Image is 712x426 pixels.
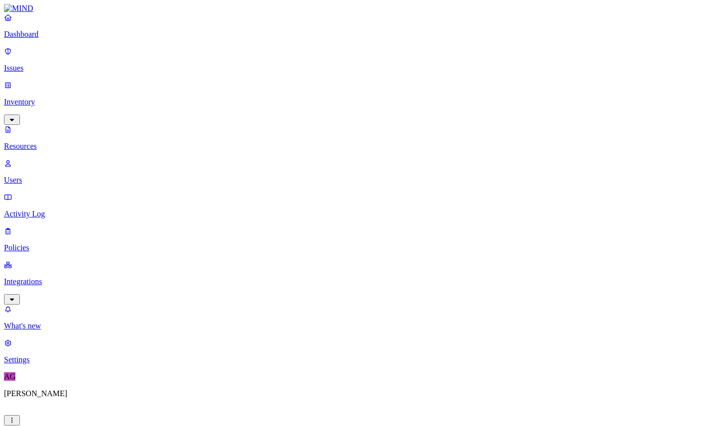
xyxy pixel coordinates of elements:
[4,64,708,73] p: Issues
[4,30,708,39] p: Dashboard
[4,176,708,185] p: Users
[4,321,708,330] p: What's new
[4,4,33,13] img: MIND
[4,372,15,381] span: AG
[4,243,708,252] p: Policies
[4,355,708,364] p: Settings
[4,277,708,286] p: Integrations
[4,389,708,398] p: [PERSON_NAME]
[4,142,708,151] p: Resources
[4,210,708,218] p: Activity Log
[4,98,708,106] p: Inventory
